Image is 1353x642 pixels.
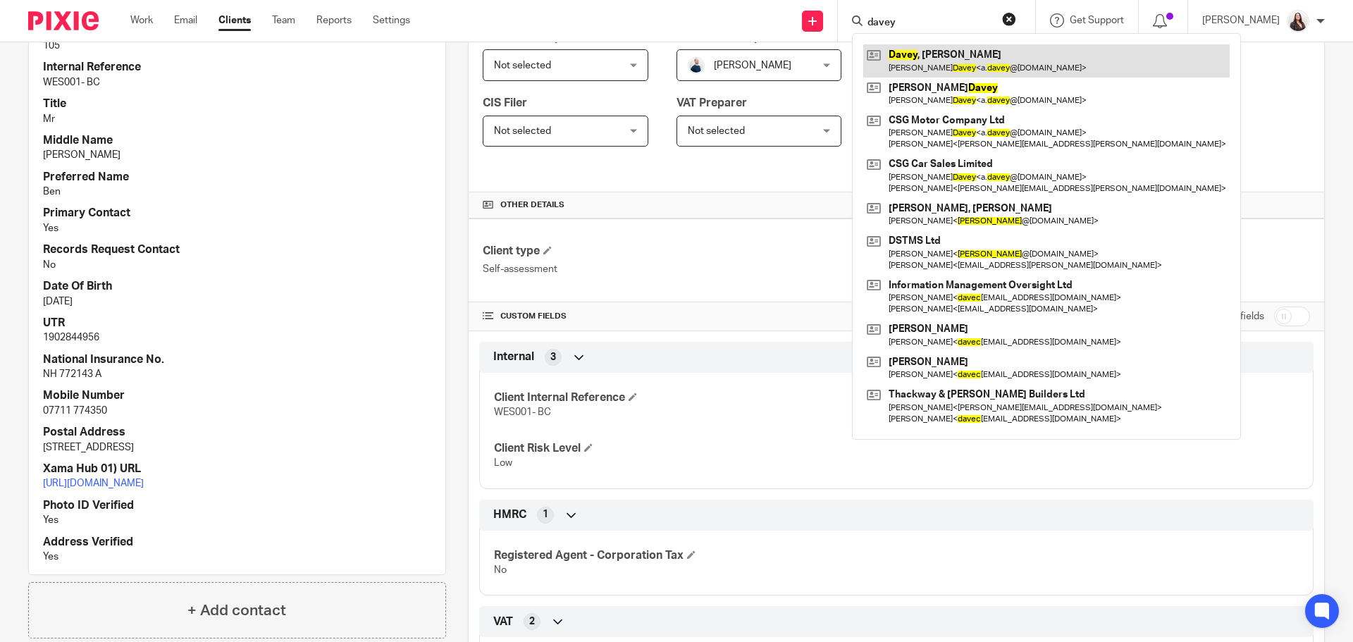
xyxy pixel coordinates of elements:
p: 07711 774350 [43,404,431,418]
a: Clients [218,13,251,27]
h4: National Insurance No. [43,352,431,367]
span: 2 [529,615,535,629]
span: CIS Filer [483,97,527,109]
p: NH 772143 A [43,367,431,381]
span: WES001- BC [494,407,551,417]
h4: Records Request Contact [43,242,431,257]
h4: Address Verified [43,535,431,550]
p: Yes [43,221,431,235]
p: Ben [43,185,431,199]
span: VAT [493,615,513,629]
p: Yes [43,513,431,527]
h4: Client Internal Reference [494,390,896,405]
h4: Preferred Name [43,170,431,185]
h4: Client Risk Level [494,441,896,456]
span: 3 [550,350,556,364]
h4: Internal Reference [43,60,431,75]
p: [PERSON_NAME] [43,148,431,162]
span: Get Support [1070,16,1124,25]
p: No [43,258,431,272]
h4: + Add contact [187,600,286,622]
p: Yes [43,550,431,564]
span: Accounts Preparer [483,32,584,43]
a: Work [130,13,153,27]
p: WES001- BC [43,75,431,89]
span: HMRC [493,507,526,522]
span: Tax Return Preparer [676,32,784,43]
span: Not selected [688,126,745,136]
h4: Date Of Birth [43,279,431,294]
input: Search [866,17,993,30]
h4: Registered Agent - Corporation Tax [494,548,896,563]
h4: Mobile Number [43,388,431,403]
span: Internal [493,350,534,364]
h4: Title [43,97,431,111]
a: Email [174,13,197,27]
h4: Client type [483,244,896,259]
a: Team [272,13,295,27]
span: [PERSON_NAME] [714,61,791,70]
a: Reports [316,13,352,27]
p: Self-assessment [483,262,896,276]
h4: Postal Address [43,425,431,440]
p: [PERSON_NAME] [1202,13,1280,27]
p: 1902844956 [43,331,431,345]
h4: CUSTOM FIELDS [483,311,896,322]
span: 1 [543,507,548,521]
img: Pixie [28,11,99,30]
a: Settings [373,13,410,27]
h4: Xama Hub 01) URL [43,462,431,476]
a: [URL][DOMAIN_NAME] [43,479,144,488]
p: [DATE] [43,295,431,309]
span: Low [494,458,512,468]
h4: Photo ID Verified [43,498,431,513]
span: VAT Preparer [676,97,747,109]
img: MC_T&CO-3.jpg [688,57,705,74]
p: Mr [43,112,431,126]
img: 2022.jpg [1287,10,1309,32]
p: [STREET_ADDRESS] [43,440,431,455]
span: Not selected [494,61,551,70]
span: Other details [500,199,564,211]
span: Not selected [494,126,551,136]
h4: UTR [43,316,431,331]
h4: Middle Name [43,133,431,148]
span: No [494,565,507,575]
p: 105 [43,39,431,53]
button: Clear [1002,12,1016,26]
h4: Primary Contact [43,206,431,221]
